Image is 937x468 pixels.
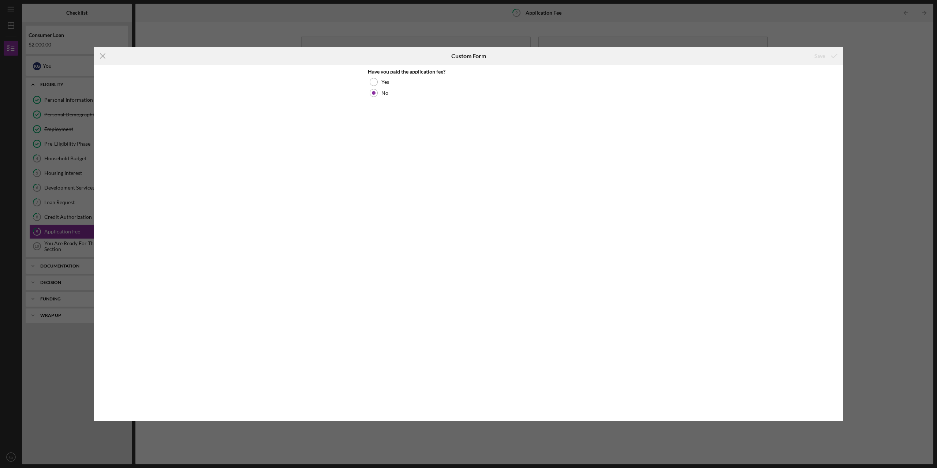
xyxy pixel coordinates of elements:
h6: Custom Form [451,53,486,59]
div: Have you paid the application fee? [368,69,569,75]
label: No [381,90,388,96]
label: Yes [381,79,389,85]
div: Save [814,49,825,63]
button: Save [807,49,843,63]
